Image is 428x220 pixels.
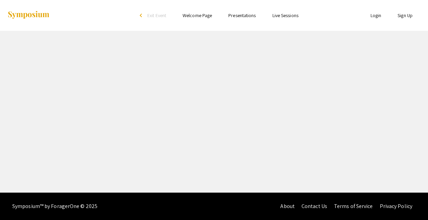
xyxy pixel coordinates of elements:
a: About [280,203,295,210]
a: Welcome Page [183,12,212,18]
span: Exit Event [147,12,166,18]
a: Sign Up [398,12,413,18]
div: Symposium™ by ForagerOne © 2025 [12,193,97,220]
img: Symposium by ForagerOne [7,11,50,20]
a: Privacy Policy [380,203,412,210]
a: Terms of Service [334,203,373,210]
a: Presentations [228,12,256,18]
a: Login [371,12,382,18]
a: Live Sessions [272,12,298,18]
a: Contact Us [302,203,327,210]
div: arrow_back_ios [140,13,144,17]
